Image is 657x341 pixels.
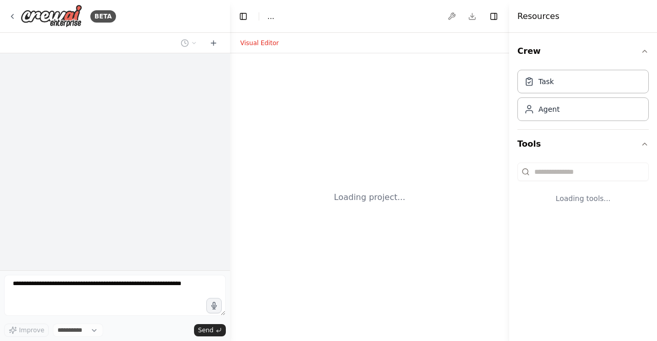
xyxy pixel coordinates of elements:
div: Tools [517,158,649,220]
button: Click to speak your automation idea [206,298,222,313]
div: BETA [90,10,116,23]
button: Start a new chat [205,37,222,49]
div: Agent [538,104,559,114]
div: Loading tools... [517,185,649,212]
span: ... [267,11,274,22]
h4: Resources [517,10,559,23]
div: Crew [517,66,649,129]
nav: breadcrumb [267,11,274,22]
div: Loading project... [334,191,405,204]
span: Send [198,326,214,334]
button: Crew [517,37,649,66]
img: Logo [21,5,82,28]
button: Visual Editor [234,37,285,49]
button: Send [194,324,226,336]
button: Switch to previous chat [177,37,201,49]
div: Task [538,76,554,87]
button: Tools [517,130,649,158]
span: Improve [19,326,44,334]
button: Hide right sidebar [487,9,501,24]
button: Hide left sidebar [236,9,250,24]
button: Improve [4,324,49,337]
